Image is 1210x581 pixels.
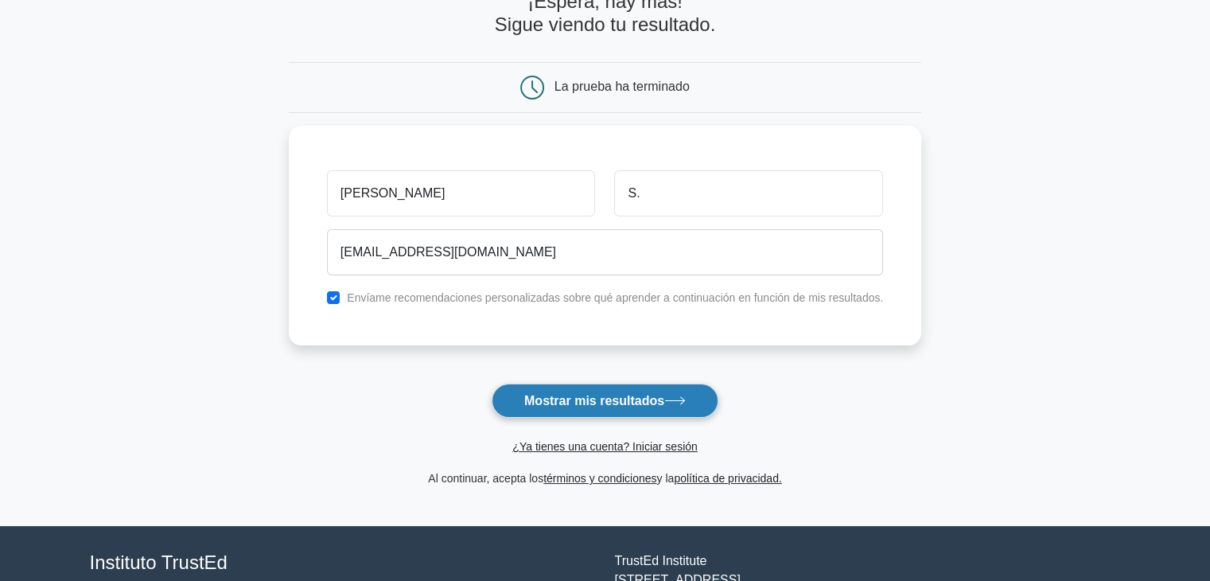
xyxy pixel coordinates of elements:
button: Mostrar mis resultados [492,384,718,418]
input: Correo electrónico [327,229,883,275]
input: Apellido [614,170,883,216]
font: y la [656,472,674,485]
font: La prueba ha terminado [554,80,690,93]
font: Sigue viendo tu resultado. [495,14,716,35]
font: Envíame recomendaciones personalizadas sobre qué aprender a continuación en función de mis result... [347,291,883,304]
a: ¿Ya tienes una cuenta? Iniciar sesión [512,440,697,453]
font: Mostrar mis resultados [524,394,664,407]
font: TrustEd Institute [615,554,707,567]
a: términos y condiciones [543,472,656,485]
input: Nombre de pila [327,170,596,216]
font: Instituto TrustEd [90,552,228,573]
a: política de privacidad. [674,472,781,485]
font: Al continuar, acepta los [428,472,543,485]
